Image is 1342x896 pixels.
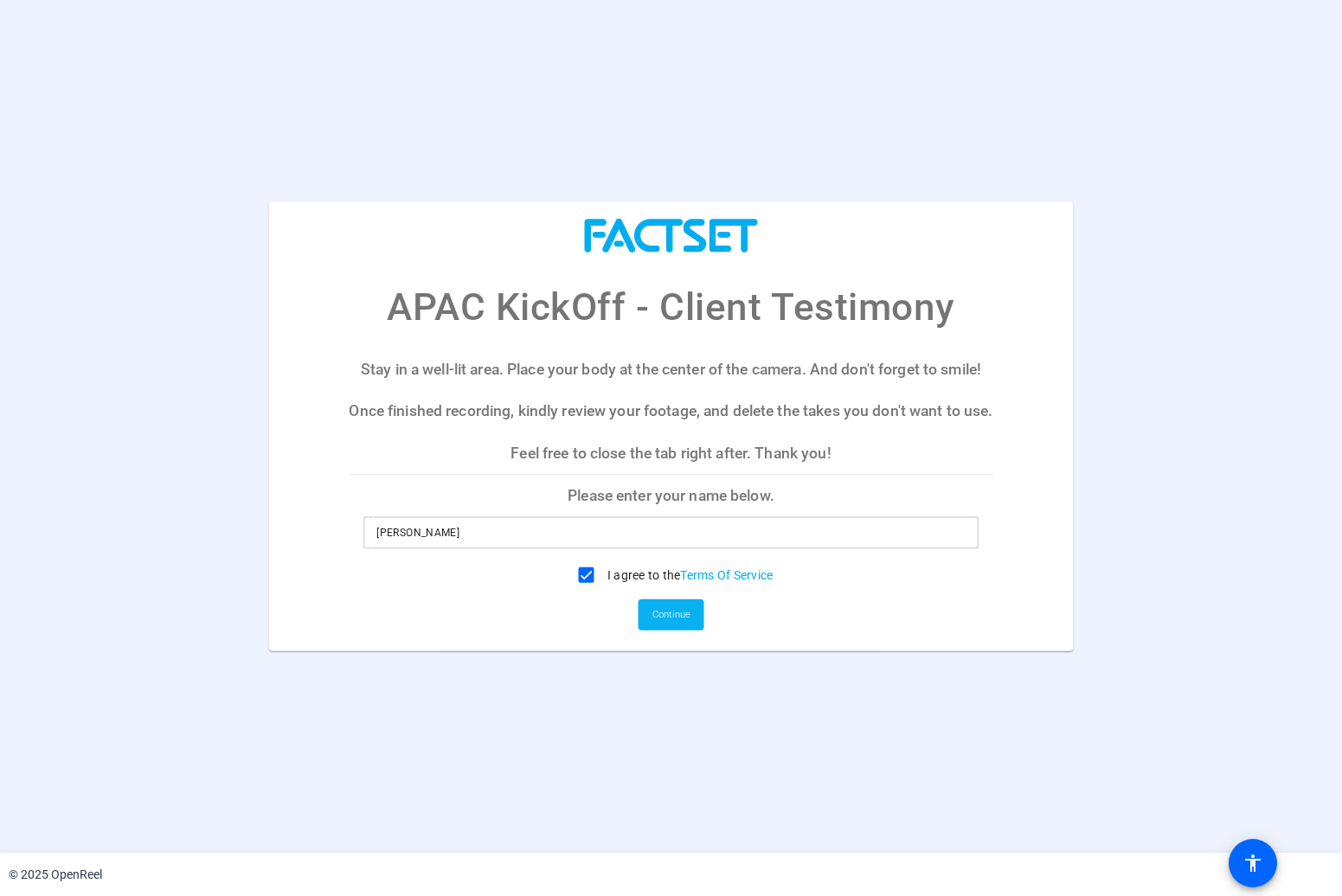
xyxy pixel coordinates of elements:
input: Enter your name [376,522,966,543]
a: Terms Of Service [680,568,773,582]
p: Stay in a well-lit area. Place your body at the center of the camera. And don't forget to smile! ... [349,349,993,474]
p: Please enter your name below. [349,475,993,516]
mat-icon: accessibility [1242,853,1263,874]
img: company-logo [585,219,758,253]
div: © 2025 OpenReel [9,866,102,884]
p: APAC KickOff - Client Testimony [387,278,955,336]
span: Continue [652,602,690,628]
label: I agree to the [604,566,774,584]
button: Continue [639,599,704,630]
